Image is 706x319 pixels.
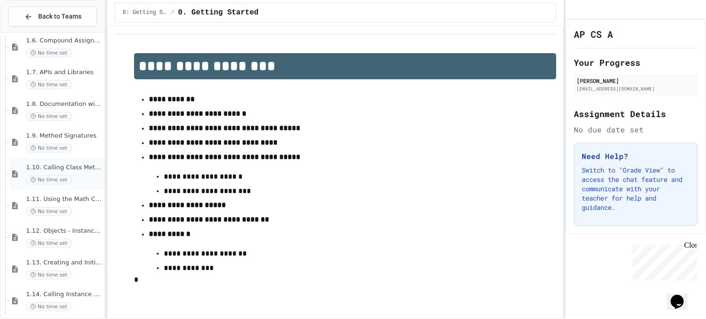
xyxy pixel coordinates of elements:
[26,164,102,172] span: 1.10. Calling Class Methods
[8,7,97,27] button: Back to Teams
[26,69,102,76] span: 1.7. APIs and Libraries
[178,7,259,18] span: 0. Getting Started
[26,302,72,311] span: No time set
[577,76,695,85] div: [PERSON_NAME]
[26,207,72,216] span: No time set
[26,49,72,57] span: No time set
[26,112,72,121] span: No time set
[4,4,64,59] div: Chat with us now!Close
[26,291,102,298] span: 1.14. Calling Instance Methods
[577,85,695,92] div: [EMAIL_ADDRESS][DOMAIN_NAME]
[26,239,72,248] span: No time set
[574,124,698,135] div: No due date set
[582,166,690,212] p: Switch to "Grade View" to access the chat feature and communicate with your teacher for help and ...
[667,282,697,310] iframe: chat widget
[574,28,613,41] h1: AP CS A
[26,270,72,279] span: No time set
[26,80,72,89] span: No time set
[26,144,72,153] span: No time set
[582,151,690,162] h3: Need Help?
[629,241,697,281] iframe: chat widget
[574,56,698,69] h2: Your Progress
[171,9,174,16] span: /
[26,37,102,45] span: 1.6. Compound Assignment Operators
[26,100,102,108] span: 1.8. Documentation with Comments and Preconditions
[26,132,102,140] span: 1.9. Method Signatures
[38,12,81,21] span: Back to Teams
[122,9,167,16] span: 0: Getting Started
[26,195,102,203] span: 1.11. Using the Math Class
[26,259,102,267] span: 1.13. Creating and Initializing Objects: Constructors
[574,107,698,120] h2: Assignment Details
[26,175,72,184] span: No time set
[26,227,102,235] span: 1.12. Objects - Instances of Classes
